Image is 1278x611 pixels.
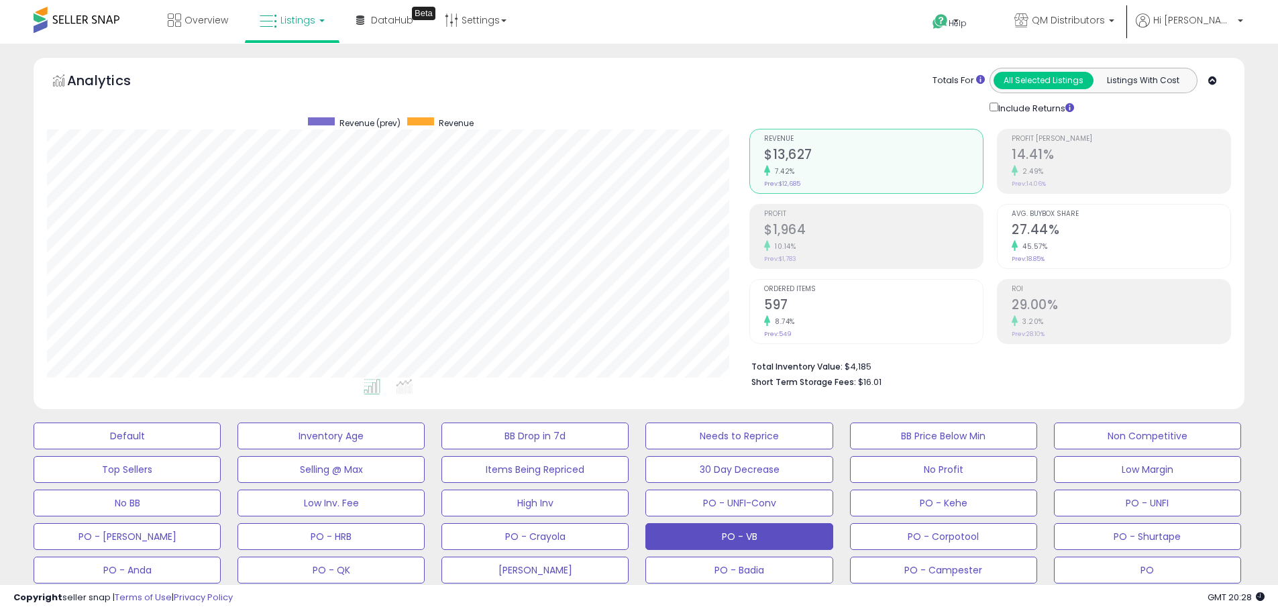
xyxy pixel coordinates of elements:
small: Prev: $1,783 [764,255,796,263]
button: PO - Campester [850,557,1037,584]
button: PO - Corpotool [850,523,1037,550]
button: PO - Badia [645,557,833,584]
button: PO - Anda [34,557,221,584]
button: Items Being Repriced [441,456,629,483]
span: Listings [280,13,315,27]
h2: 29.00% [1012,297,1230,315]
button: BB Drop in 7d [441,423,629,449]
button: PO - UNFI-Conv [645,490,833,516]
div: Include Returns [979,100,1090,115]
button: High Inv [441,490,629,516]
span: DataHub [371,13,413,27]
a: Terms of Use [115,591,172,604]
h2: $13,627 [764,147,983,165]
span: $16.01 [858,376,882,388]
button: No BB [34,490,221,516]
small: Prev: $12,685 [764,180,800,188]
button: PO - Crayola [441,523,629,550]
button: PO - [PERSON_NAME] [34,523,221,550]
small: 7.42% [770,166,795,176]
button: Needs to Reprice [645,423,833,449]
button: Selling @ Max [237,456,425,483]
span: Ordered Items [764,286,983,293]
div: Tooltip anchor [412,7,435,20]
b: Short Term Storage Fees: [751,376,856,388]
h5: Analytics [67,71,157,93]
span: Profit [764,211,983,218]
button: [PERSON_NAME] [441,557,629,584]
small: 2.49% [1018,166,1044,176]
button: Low Inv. Fee [237,490,425,516]
span: ROI [1012,286,1230,293]
h2: 14.41% [1012,147,1230,165]
a: Privacy Policy [174,591,233,604]
button: PO - UNFI [1054,490,1241,516]
button: PO - QK [237,557,425,584]
li: $4,185 [751,357,1221,374]
span: Revenue (prev) [339,117,401,129]
button: Inventory Age [237,423,425,449]
button: Listings With Cost [1093,72,1193,89]
span: Profit [PERSON_NAME] [1012,135,1230,143]
button: Default [34,423,221,449]
small: Prev: 18.85% [1012,255,1045,263]
span: Revenue [439,117,474,129]
span: Help [949,17,967,29]
button: No Profit [850,456,1037,483]
small: 3.20% [1018,317,1044,327]
button: BB Price Below Min [850,423,1037,449]
button: PO [1054,557,1241,584]
span: Revenue [764,135,983,143]
div: seller snap | | [13,592,233,604]
small: Prev: 549 [764,330,792,338]
strong: Copyright [13,591,62,604]
button: PO - HRB [237,523,425,550]
button: PO - Kehe [850,490,1037,516]
span: Hi [PERSON_NAME] [1153,13,1234,27]
button: Non Competitive [1054,423,1241,449]
h2: $1,964 [764,222,983,240]
small: 8.74% [770,317,795,327]
button: PO - Shurtape [1054,523,1241,550]
small: Prev: 14.06% [1012,180,1046,188]
h2: 27.44% [1012,222,1230,240]
button: Low Margin [1054,456,1241,483]
a: Hi [PERSON_NAME] [1136,13,1243,44]
small: 45.57% [1018,241,1047,252]
div: Totals For [933,74,985,87]
button: All Selected Listings [994,72,1094,89]
button: PO - VB [645,523,833,550]
button: 30 Day Decrease [645,456,833,483]
small: 10.14% [770,241,796,252]
h2: 597 [764,297,983,315]
i: Get Help [932,13,949,30]
b: Total Inventory Value: [751,361,843,372]
span: Overview [184,13,228,27]
button: Top Sellers [34,456,221,483]
span: Avg. Buybox Share [1012,211,1230,218]
small: Prev: 28.10% [1012,330,1045,338]
a: Help [922,3,993,44]
span: 2025-10-8 20:28 GMT [1208,591,1265,604]
span: QM Distributors [1032,13,1105,27]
